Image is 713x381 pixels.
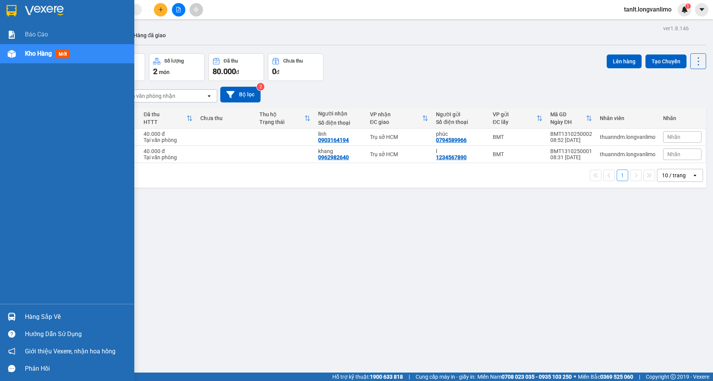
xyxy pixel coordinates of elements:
th: Toggle SortBy [546,108,596,129]
div: BMT1310250001 [550,148,592,154]
div: 08:52 [DATE] [550,137,592,143]
span: aim [193,7,199,12]
div: l [436,148,485,154]
span: Nhãn [667,151,680,157]
img: icon-new-feature [681,6,688,13]
div: ĐC lấy [493,119,536,125]
span: 1 [687,3,689,9]
th: Toggle SortBy [140,108,196,129]
button: Chưa thu0đ [268,53,323,81]
strong: 0369 525 060 [600,374,633,380]
span: Hỗ trợ kỹ thuật: [332,373,403,381]
div: Thu hộ [259,111,305,117]
div: Số điện thoại [318,120,362,126]
div: ĐC giao [370,119,423,125]
span: plus [158,7,163,12]
button: Bộ lọc [220,87,261,102]
div: 0903164194 [318,137,349,143]
div: thuanndm.longvanlimo [600,134,655,140]
span: Kho hàng [25,50,52,57]
div: Đã thu [224,58,238,64]
button: caret-down [695,3,708,16]
div: linh [318,131,362,137]
div: BMT [493,134,543,140]
span: 2 [153,67,157,76]
svg: open [692,172,698,178]
div: 40.000 đ [144,131,192,137]
span: đ [236,69,239,75]
div: thuanndm.longvanlimo [600,151,655,157]
img: logo-vxr [7,5,17,16]
div: Chưa thu [283,58,303,64]
div: Nhãn [663,115,701,121]
span: Cung cấp máy in - giấy in: [416,373,475,381]
button: Số lượng2món [149,53,205,81]
div: Trạng thái [259,119,305,125]
span: question-circle [8,330,15,338]
div: Trụ sở HCM [370,151,429,157]
div: Phản hồi [25,363,129,374]
span: Miền Bắc [578,373,633,381]
span: | [409,373,410,381]
span: đ [276,69,279,75]
strong: 1900 633 818 [370,374,403,380]
span: | [639,373,640,381]
div: 08:31 [DATE] [550,154,592,160]
div: Người gửi [436,111,485,117]
span: 80.000 [213,67,236,76]
button: aim [190,3,203,16]
div: Hàng sắp về [25,311,129,323]
div: 0794589966 [436,137,467,143]
div: BMT1310250002 [550,131,592,137]
div: Tại văn phòng [144,137,192,143]
span: món [159,69,170,75]
strong: 0708 023 035 - 0935 103 250 [502,374,572,380]
div: Ngày ĐH [550,119,586,125]
span: tanlt.longvanlimo [618,5,678,14]
div: khang [318,148,362,154]
button: file-add [172,3,185,16]
span: copyright [670,374,676,379]
div: 10 / trang [662,172,686,179]
div: Chưa thu [200,115,252,121]
span: mới [56,50,70,58]
img: solution-icon [8,31,16,39]
sup: 1 [685,3,691,9]
div: phúc [436,131,485,137]
div: Mã GD [550,111,586,117]
div: 1234567890 [436,154,467,160]
div: Chọn văn phòng nhận [122,92,175,100]
div: Nhân viên [600,115,655,121]
div: Đã thu [144,111,186,117]
div: 40.000 đ [144,148,192,154]
div: VP gửi [493,111,536,117]
div: VP nhận [370,111,423,117]
button: plus [154,3,167,16]
span: Giới thiệu Vexere, nhận hoa hồng [25,346,116,356]
span: Báo cáo [25,30,48,39]
button: Tạo Chuyến [645,54,687,68]
svg: open [206,93,212,99]
span: message [8,365,15,372]
div: HTTT [144,119,186,125]
span: Miền Nam [477,373,572,381]
span: 0 [272,67,276,76]
div: Người nhận [318,111,362,117]
button: Lên hàng [607,54,642,68]
sup: 2 [257,83,264,91]
div: Số lượng [164,58,184,64]
div: 0962982640 [318,154,349,160]
span: Nhãn [667,134,680,140]
span: caret-down [698,6,705,13]
button: Hàng đã giao [127,26,172,45]
span: file-add [176,7,181,12]
div: Hướng dẫn sử dụng [25,328,129,340]
span: notification [8,348,15,355]
button: 1 [617,170,628,181]
div: Trụ sở HCM [370,134,429,140]
div: ver 1.8.146 [663,24,689,33]
span: ⚪️ [574,375,576,378]
img: warehouse-icon [8,50,16,58]
th: Toggle SortBy [256,108,315,129]
div: Số điện thoại [436,119,485,125]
